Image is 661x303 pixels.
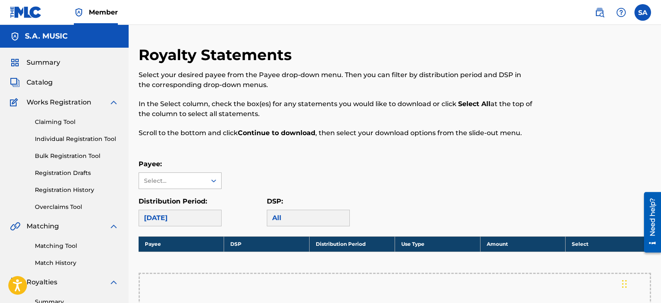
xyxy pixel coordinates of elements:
img: Works Registration [10,97,21,107]
a: Registration Drafts [35,169,119,177]
img: expand [109,221,119,231]
img: Accounts [10,32,20,41]
h2: Royalty Statements [139,46,296,64]
th: Amount [480,236,566,252]
a: Match History [35,259,119,267]
img: expand [109,97,119,107]
img: MLC Logo [10,6,42,18]
a: Matching Tool [35,242,119,250]
div: Select... [144,177,200,185]
a: SummarySummary [10,58,60,68]
p: Scroll to the bottom and click , then select your download options from the slide-out menu. [139,128,533,138]
div: Drag [622,271,627,296]
iframe: Resource Center [638,189,661,255]
div: User Menu [634,4,651,21]
h5: S.A. MUSIC [25,32,68,41]
label: DSP: [267,197,283,205]
a: Public Search [591,4,608,21]
span: Member [89,7,118,17]
span: Matching [27,221,59,231]
a: CatalogCatalog [10,78,53,87]
a: Claiming Tool [35,118,119,126]
th: Payee [139,236,224,252]
th: Select [566,236,651,252]
img: expand [109,277,119,287]
p: In the Select column, check the box(es) for any statements you would like to download or click at... [139,99,533,119]
label: Distribution Period: [139,197,207,205]
a: Registration History [35,186,119,194]
strong: Select All [458,100,490,108]
span: Summary [27,58,60,68]
th: Use Type [395,236,480,252]
img: search [595,7,605,17]
th: Distribution Period [310,236,395,252]
p: Select your desired payee from the Payee drop-down menu. Then you can filter by distribution peri... [139,70,533,90]
span: Royalties [27,277,57,287]
img: Matching [10,221,20,231]
div: Help [613,4,629,21]
strong: Continue to download [238,129,315,137]
img: Summary [10,58,20,68]
a: Bulk Registration Tool [35,152,119,160]
a: Overclaims Tool [35,203,119,211]
th: DSP [224,236,310,252]
img: help [616,7,626,17]
a: Individual Registration Tool [35,135,119,143]
span: Catalog [27,78,53,87]
iframe: Chat Widget [620,263,661,303]
label: Payee: [139,160,162,168]
span: Works Registration [27,97,91,107]
img: Royalties [10,277,20,287]
img: Catalog [10,78,20,87]
img: Top Rightsholder [74,7,84,17]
